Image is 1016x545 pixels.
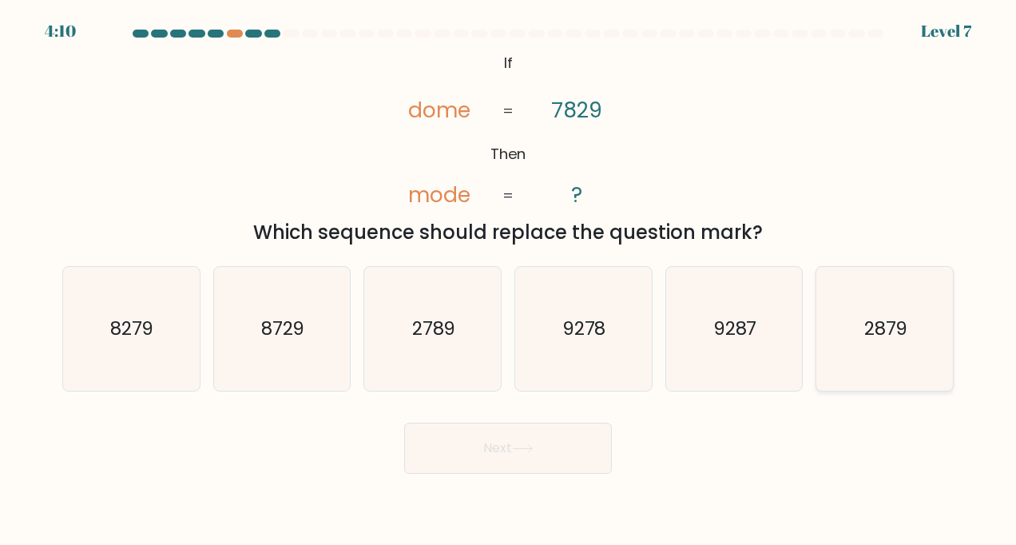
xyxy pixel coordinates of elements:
text: 2879 [864,316,908,341]
tspan: If [504,52,513,74]
text: 2789 [412,316,456,341]
tspan: 7829 [551,95,602,125]
text: 8279 [110,316,154,341]
div: Level 7 [921,19,971,43]
text: 9278 [562,316,606,341]
tspan: = [502,185,514,206]
div: 4:10 [45,19,76,43]
tspan: = [502,100,514,121]
text: 8729 [261,316,305,341]
text: 9287 [713,316,757,341]
tspan: dome [408,95,470,125]
button: Next [404,423,612,474]
tspan: Then [490,143,526,165]
tspan: ? [571,180,582,209]
tspan: mode [408,180,470,209]
div: Which sequence should replace the question mark? [72,218,944,247]
svg: @import url('[URL][DOMAIN_NAME]); [375,48,641,212]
